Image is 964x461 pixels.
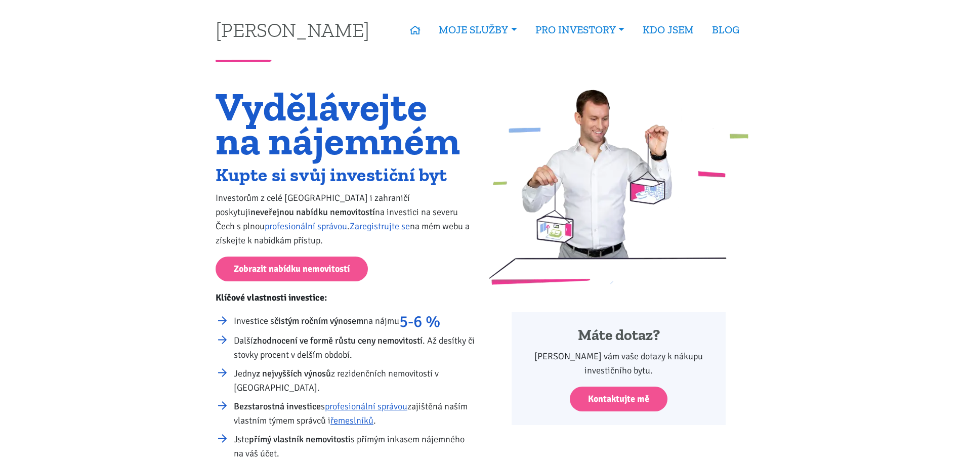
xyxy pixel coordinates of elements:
h4: Máte dotaz? [525,326,712,345]
li: Investice s na nájmu [234,314,475,329]
strong: zhodnocení ve formě růstu ceny nemovitostí [253,335,423,346]
h2: Kupte si svůj investiční byt [216,166,475,183]
h1: Vydělávejte na nájemném [216,90,475,157]
a: Zaregistrujte se [350,221,410,232]
a: Kontaktujte mě [570,387,667,411]
a: PRO INVESTORY [526,18,634,41]
a: Zobrazit nabídku nemovitostí [216,257,368,281]
p: [PERSON_NAME] vám vaše dotazy k nákupu investičního bytu. [525,349,712,378]
a: KDO JSEM [634,18,703,41]
li: s zajištěná naším vlastním týmem správců i . [234,399,475,428]
a: profesionální správou [325,401,407,412]
li: Jedny z rezidenčních nemovitostí v [GEOGRAPHIC_DATA]. [234,366,475,395]
li: Další . Až desítky či stovky procent v delším období. [234,333,475,362]
p: Klíčové vlastnosti investice: [216,290,475,305]
strong: Bezstarostná investice [234,401,321,412]
a: řemeslníků [330,415,373,426]
strong: přímý vlastník nemovitosti [249,434,351,445]
p: Investorům z celé [GEOGRAPHIC_DATA] i zahraničí poskytuji na investici na severu Čech s plnou . n... [216,191,475,247]
strong: z nejvyšších výnosů [256,368,331,379]
strong: 5-6 % [399,312,440,331]
a: [PERSON_NAME] [216,20,369,39]
strong: čistým ročním výnosem [274,315,363,326]
a: profesionální správou [265,221,347,232]
li: Jste s přímým inkasem nájemného na váš účet. [234,432,475,460]
strong: neveřejnou nabídku nemovitostí [250,206,375,218]
a: MOJE SLUŽBY [430,18,526,41]
a: BLOG [703,18,748,41]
